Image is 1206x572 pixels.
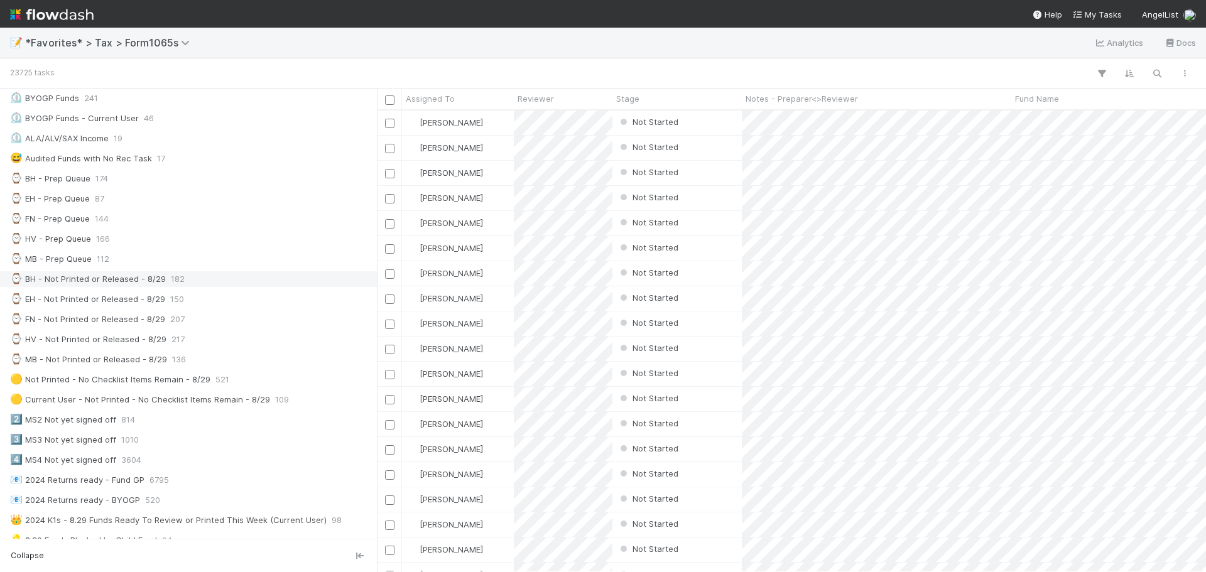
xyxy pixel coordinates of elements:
small: 23725 tasks [10,67,55,78]
input: Toggle Row Selected [385,244,394,254]
img: logo-inverted-e16ddd16eac7371096b0.svg [10,4,94,25]
span: 3604 [121,452,141,468]
div: Not Started [617,392,678,404]
input: Toggle Row Selected [385,420,394,429]
div: Current User - Not Printed - No Checklist Items Remain - 8/29 [10,392,270,407]
span: Not Started [617,468,678,478]
span: Not Started [617,117,678,127]
img: avatar_d45d11ee-0024-4901-936f-9df0a9cc3b4e.png [408,444,418,454]
div: [PERSON_NAME] [407,518,483,531]
div: [PERSON_NAME] [407,217,483,229]
div: [PERSON_NAME] [407,367,483,380]
input: Toggle All Rows Selected [385,95,394,105]
span: 🟡 [10,394,23,404]
span: ⏲️ [10,132,23,143]
span: [PERSON_NAME] [420,193,483,203]
span: Not Started [617,167,678,177]
div: [PERSON_NAME] [407,317,483,330]
div: Not Started [617,542,678,555]
div: Not Started [617,342,678,354]
span: 4️⃣ [10,454,23,465]
div: [PERSON_NAME] [407,418,483,430]
img: avatar_d45d11ee-0024-4901-936f-9df0a9cc3b4e.png [408,369,418,379]
span: 144 [95,211,109,227]
div: [PERSON_NAME] [407,267,483,279]
span: 814 [121,412,135,428]
input: Toggle Row Selected [385,320,394,329]
span: [PERSON_NAME] [420,419,483,429]
span: Not Started [617,494,678,504]
div: MS3 Not yet signed off [10,432,116,448]
span: 520 [145,492,160,508]
img: avatar_d45d11ee-0024-4901-936f-9df0a9cc3b4e.png [408,117,418,127]
span: ⌚ [10,233,23,244]
div: Not Started [617,166,678,178]
span: Collapse [11,550,44,561]
span: Not Started [617,318,678,328]
span: Not Started [617,393,678,403]
div: Not Started [617,216,678,229]
div: Not Started [617,191,678,203]
span: 17 [157,151,165,166]
span: 3️⃣ [10,434,23,445]
input: Toggle Row Selected [385,345,394,354]
div: Not Started [617,241,678,254]
span: [PERSON_NAME] [420,143,483,153]
span: ⌚ [10,213,23,224]
span: Not Started [617,343,678,353]
div: Not Started [617,517,678,530]
span: 😅 [10,153,23,163]
img: avatar_d45d11ee-0024-4901-936f-9df0a9cc3b4e.png [408,519,418,529]
img: avatar_d45d11ee-0024-4901-936f-9df0a9cc3b4e.png [408,394,418,404]
a: My Tasks [1072,8,1122,21]
span: [PERSON_NAME] [420,394,483,404]
div: Not Started [617,467,678,480]
div: [PERSON_NAME] [407,468,483,480]
div: ALA/ALV/SAX Income [10,131,109,146]
input: Toggle Row Selected [385,395,394,404]
span: AngelList [1142,9,1178,19]
span: 109 [275,392,289,407]
span: Not Started [617,519,678,529]
a: Analytics [1094,35,1144,50]
span: Not Started [617,544,678,554]
div: Not Started [617,492,678,505]
img: avatar_d45d11ee-0024-4901-936f-9df0a9cc3b4e.png [408,343,418,353]
span: [PERSON_NAME] [420,494,483,504]
input: Toggle Row Selected [385,521,394,530]
span: 94 [162,532,172,548]
img: avatar_d45d11ee-0024-4901-936f-9df0a9cc3b4e.png [408,218,418,228]
div: [PERSON_NAME] [407,443,483,455]
span: Fund Name [1015,92,1059,105]
img: avatar_d45d11ee-0024-4901-936f-9df0a9cc3b4e.png [408,243,418,253]
div: BH - Not Printed or Released - 8/29 [10,271,166,287]
span: 📧 [10,494,23,505]
img: avatar_d45d11ee-0024-4901-936f-9df0a9cc3b4e.png [408,293,418,303]
div: Not Started [617,116,678,128]
span: 💡 [10,534,23,545]
span: Stage [616,92,639,105]
span: 182 [171,271,185,287]
span: Not Started [617,242,678,252]
div: Not Printed - No Checklist Items Remain - 8/29 [10,372,210,387]
span: ⌚ [10,353,23,364]
div: Not Started [617,141,678,153]
input: Toggle Row Selected [385,445,394,455]
span: [PERSON_NAME] [420,117,483,127]
div: 8.29 Funds Blocked by Child Fund [10,532,157,548]
span: [PERSON_NAME] [420,444,483,454]
div: [PERSON_NAME] [407,342,483,355]
span: ⌚ [10,193,23,203]
input: Toggle Row Selected [385,169,394,178]
span: 166 [96,231,110,247]
span: Reviewer [518,92,554,105]
span: ⏲️ [10,112,23,123]
span: ⏲️ [10,92,23,103]
div: HV - Prep Queue [10,231,91,247]
span: 112 [97,251,109,267]
div: Not Started [617,417,678,429]
span: 521 [215,372,229,387]
span: Not Started [617,443,678,453]
div: FN - Not Printed or Released - 8/29 [10,311,165,327]
div: MS4 Not yet signed off [10,452,116,468]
